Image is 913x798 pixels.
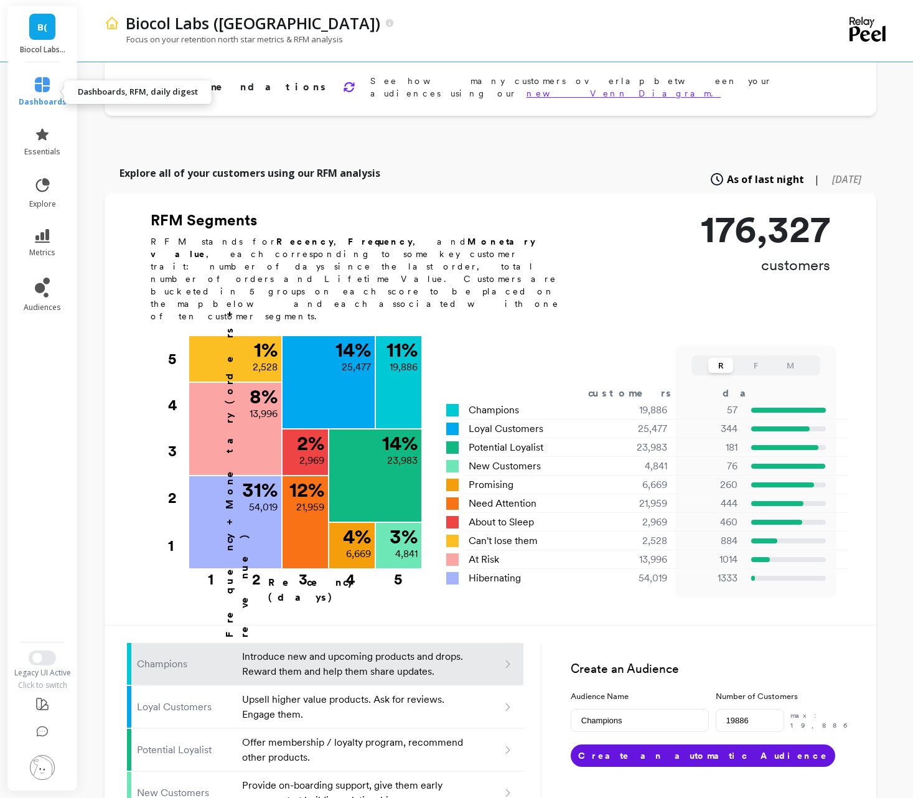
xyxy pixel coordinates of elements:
img: profile picture [30,755,55,780]
p: 2 % [297,433,324,453]
input: e.g. Black friday [571,709,709,732]
button: F [743,358,768,373]
p: 344 [683,421,737,436]
div: 2 [168,475,188,521]
p: 1 % [254,340,278,360]
p: max: 19,886 [790,710,854,731]
p: 884 [683,533,737,548]
p: Biocol Labs (US) [126,12,380,34]
span: Hibernating [469,571,521,586]
div: 4 [168,382,188,428]
p: 2,969 [299,453,324,468]
span: metrics [29,248,55,258]
span: Promising [469,477,513,492]
div: 19,886 [594,403,683,418]
h2: RFM Segments [151,210,574,230]
div: 6,669 [594,477,683,492]
div: 2 [233,570,280,582]
p: 460 [683,515,737,530]
p: Focus on your retention north star metrics & RFM analysis [105,34,343,45]
div: 23,983 [594,440,683,455]
p: Recommendations [147,80,328,95]
span: New Customers [469,459,541,474]
p: Biocol Labs (US) [20,45,65,55]
p: 3 % [390,527,418,547]
h3: Create an Audience [571,660,854,678]
div: 13,996 [594,552,683,567]
span: Need Attention [469,496,536,511]
div: 1 [168,522,188,570]
p: 181 [683,440,737,455]
div: 4 [327,570,375,582]
div: 21,959 [594,496,683,511]
span: B( [37,20,47,34]
p: 14 % [335,340,371,360]
p: 23,983 [387,453,418,468]
span: essentials [24,147,60,157]
p: Explore all of your customers using our RFM analysis [119,166,380,181]
p: 1333 [683,571,737,586]
p: 14 % [382,433,418,453]
span: As of last night [727,172,804,187]
p: 57 [683,403,737,418]
b: Frequency [348,237,413,246]
p: 76 [683,459,737,474]
p: RFM stands for , , and , each corresponding to some key customer trait: number of days since the ... [151,235,574,322]
div: 3 [279,570,327,582]
p: 25,477 [342,360,371,375]
p: Recency (days) [268,575,421,605]
div: days [723,386,774,401]
b: Recency [276,237,334,246]
p: 2,528 [253,360,278,375]
button: Create an automatic Audience [571,744,835,767]
div: customers [588,386,689,401]
span: [DATE] [832,172,861,186]
p: Loyal Customers [137,700,235,715]
span: | [814,172,820,187]
p: Frequency + Monetary (orders + revenue) [222,269,252,637]
span: explore [29,199,56,209]
div: 4,841 [594,459,683,474]
div: 54,019 [594,571,683,586]
p: 260 [683,477,737,492]
p: 13,996 [250,406,278,421]
span: Champions [469,403,519,418]
p: Champions [137,657,235,672]
span: dashboards [19,97,67,107]
p: Offer membership / loyalty program, recommend other products. [242,735,466,765]
span: audiences [24,303,61,312]
div: 3 [168,428,188,474]
button: R [708,358,733,373]
div: 2,528 [594,533,683,548]
div: Click to switch [6,680,79,690]
p: 8 % [250,387,278,406]
span: Loyal Customers [469,421,543,436]
p: 12 % [289,480,324,500]
span: Can't lose them [469,533,538,548]
p: 4,841 [395,547,418,561]
button: M [778,358,803,373]
p: 21,959 [296,500,324,515]
p: 11 % [386,340,418,360]
p: Potential Loyalist [137,743,235,758]
label: Audience Name [571,690,709,703]
p: 54,019 [249,500,278,515]
div: Legacy UI Active [6,668,79,678]
span: About to Sleep [469,515,534,530]
button: Switch to New UI [29,650,56,665]
input: e.g. 500 [716,709,784,732]
label: Number of Customers [716,690,854,703]
p: Introduce new and upcoming products and drops. Reward them and help them share updates. [242,649,466,679]
div: 5 [168,336,188,382]
span: Potential Loyalist [469,440,543,455]
div: 1 [185,570,236,582]
p: 4 % [343,527,371,547]
div: 5 [375,570,421,582]
p: 176,327 [701,210,830,248]
p: 6,669 [346,547,371,561]
span: At Risk [469,552,499,567]
div: 2,969 [594,515,683,530]
p: customers [701,255,830,275]
p: Upsell higher value products. Ask for reviews. Engage them. [242,692,466,722]
p: 19,886 [390,360,418,375]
